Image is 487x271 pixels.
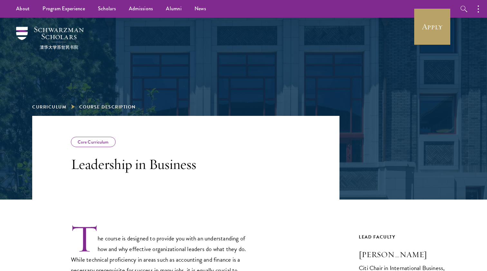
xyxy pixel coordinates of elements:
h3: [PERSON_NAME] [359,249,455,260]
h3: Leadership in Business [71,155,254,173]
a: Curriculum [32,104,66,110]
a: Apply [414,9,450,45]
div: Lead Faculty [359,233,455,241]
div: Core Curriculum [71,137,116,147]
span: Course Description [79,104,136,110]
img: Schwarzman Scholars [16,27,84,49]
